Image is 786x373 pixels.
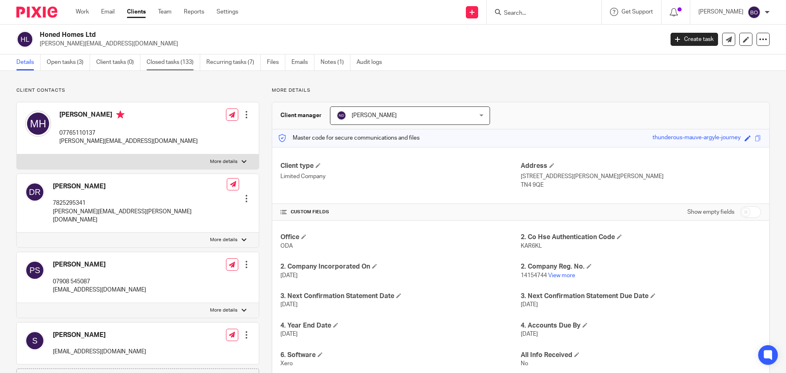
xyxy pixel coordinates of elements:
[548,273,575,278] a: View more
[40,31,535,39] h2: Honed Homes Ltd
[53,182,227,191] h4: [PERSON_NAME]
[53,348,146,356] p: [EMAIL_ADDRESS][DOMAIN_NAME]
[59,129,198,137] p: 07765110137
[748,6,761,19] img: svg%3E
[280,302,298,307] span: [DATE]
[53,199,227,207] p: 7825295341
[127,8,146,16] a: Clients
[321,54,350,70] a: Notes (1)
[521,273,547,278] span: 14154744
[278,134,420,142] p: Master code for secure communications and files
[47,54,90,70] a: Open tasks (3)
[217,8,238,16] a: Settings
[280,162,521,170] h4: Client type
[16,54,41,70] a: Details
[53,208,227,224] p: [PERSON_NAME][EMAIL_ADDRESS][PERSON_NAME][DOMAIN_NAME]
[280,172,521,181] p: Limited Company
[147,54,200,70] a: Closed tasks (133)
[621,9,653,15] span: Get Support
[521,172,761,181] p: [STREET_ADDRESS][PERSON_NAME][PERSON_NAME]
[59,137,198,145] p: [PERSON_NAME][EMAIL_ADDRESS][DOMAIN_NAME]
[280,273,298,278] span: [DATE]
[671,33,718,46] a: Create task
[25,111,51,137] img: svg%3E
[280,243,293,249] span: ODA
[521,351,761,359] h4: All Info Received
[503,10,577,17] input: Search
[653,133,741,143] div: thunderous-mauve-argyle-journey
[53,286,146,294] p: [EMAIL_ADDRESS][DOMAIN_NAME]
[210,237,237,243] p: More details
[521,361,528,366] span: No
[357,54,388,70] a: Audit logs
[521,292,761,301] h4: 3. Next Confirmation Statement Due Date
[267,54,285,70] a: Files
[25,260,45,280] img: svg%3E
[521,302,538,307] span: [DATE]
[280,351,521,359] h4: 6. Software
[521,331,538,337] span: [DATE]
[280,209,521,215] h4: CUSTOM FIELDS
[210,307,237,314] p: More details
[280,361,293,366] span: Xero
[76,8,89,16] a: Work
[206,54,261,70] a: Recurring tasks (7)
[16,7,57,18] img: Pixie
[53,331,146,339] h4: [PERSON_NAME]
[352,113,397,118] span: [PERSON_NAME]
[521,262,761,271] h4: 2. Company Reg. No.
[280,331,298,337] span: [DATE]
[280,292,521,301] h4: 3. Next Confirmation Statement Date
[16,87,259,94] p: Client contacts
[521,181,761,189] p: TN4 9QE
[272,87,770,94] p: More details
[116,111,124,119] i: Primary
[59,111,198,121] h4: [PERSON_NAME]
[521,321,761,330] h4: 4. Accounts Due By
[337,111,346,120] img: svg%3E
[40,40,658,48] p: [PERSON_NAME][EMAIL_ADDRESS][DOMAIN_NAME]
[280,321,521,330] h4: 4. Year End Date
[280,233,521,242] h4: Office
[53,260,146,269] h4: [PERSON_NAME]
[25,331,45,350] img: svg%3E
[698,8,743,16] p: [PERSON_NAME]
[184,8,204,16] a: Reports
[687,208,734,216] label: Show empty fields
[291,54,314,70] a: Emails
[53,278,146,286] p: 07908 545087
[16,31,34,48] img: svg%3E
[280,111,322,120] h3: Client manager
[101,8,115,16] a: Email
[96,54,140,70] a: Client tasks (0)
[521,162,761,170] h4: Address
[521,243,542,249] span: KAR6KL
[158,8,172,16] a: Team
[280,262,521,271] h4: 2. Company Incorporated On
[210,158,237,165] p: More details
[25,182,45,202] img: svg%3E
[521,233,761,242] h4: 2. Co Hse Authentication Code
